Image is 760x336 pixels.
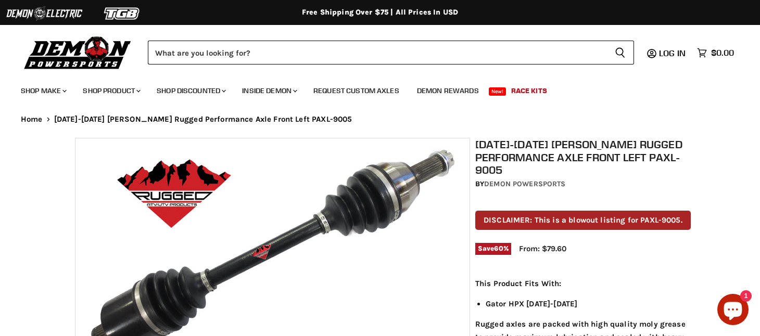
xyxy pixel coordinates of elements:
[148,41,606,64] input: Search
[21,115,43,124] a: Home
[13,76,731,101] ul: Main menu
[711,48,734,58] span: $0.00
[489,87,506,96] span: New!
[475,277,691,290] p: This Product Fits With:
[475,243,511,254] span: Save %
[659,48,686,58] span: Log in
[494,244,503,252] span: 60
[606,41,634,64] button: Search
[306,80,407,101] a: Request Custom Axles
[5,4,83,23] img: Demon Electric Logo 2
[13,80,73,101] a: Shop Make
[654,48,692,58] a: Log in
[21,34,135,71] img: Demon Powersports
[714,294,752,328] inbox-online-store-chat: Shopify online store chat
[503,80,555,101] a: Race Kits
[149,80,232,101] a: Shop Discounted
[475,178,691,190] div: by
[475,138,691,176] h1: [DATE]-[DATE] [PERSON_NAME] Rugged Performance Axle Front Left PAXL-9005
[486,298,691,310] li: Gator HPX [DATE]-[DATE]
[519,244,566,253] span: From: $79.60
[234,80,303,101] a: Inside Demon
[409,80,487,101] a: Demon Rewards
[692,45,739,60] a: $0.00
[484,179,565,188] a: Demon Powersports
[148,41,634,64] form: Product
[54,115,352,124] span: [DATE]-[DATE] [PERSON_NAME] Rugged Performance Axle Front Left PAXL-9005
[83,4,161,23] img: TGB Logo 2
[475,211,691,230] p: DISCLAIMER: This is a blowout listing for PAXL-9005.
[75,80,147,101] a: Shop Product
